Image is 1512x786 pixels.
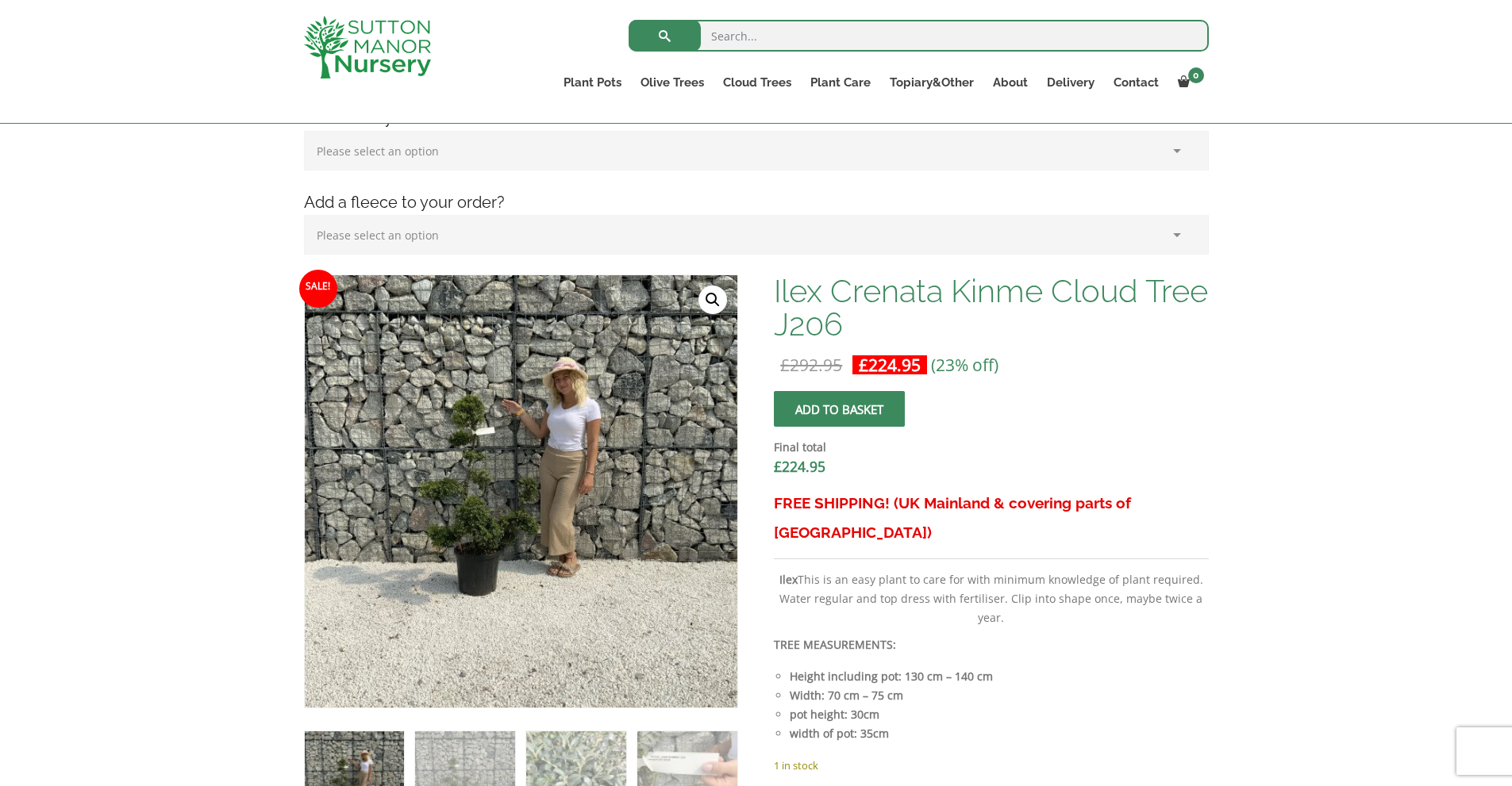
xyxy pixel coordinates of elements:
[859,354,921,376] bdi: 224.95
[780,354,842,376] bdi: 292.95
[880,71,983,94] a: Topiary&Other
[790,707,879,722] strong: pot height: 30cm
[774,457,782,476] span: £
[305,275,737,707] img: Ilex Crenata Kinme Cloud Tree J206 - A9EDCB81 8D1A 48DE 87E3 29E00248BBEE 1 scaled
[774,457,825,476] bdi: 224.95
[292,190,1221,215] h4: Add a fleece to your order?
[801,71,880,94] a: Plant Care
[629,20,1209,52] input: Search...
[304,16,431,79] img: logo
[774,570,1208,627] p: This is an easy plant to care for with minimum knowledge of plant required. Water regular and top...
[714,71,801,94] a: Cloud Trees
[983,71,1037,94] a: About
[859,354,868,376] span: £
[1037,71,1104,94] a: Delivery
[790,726,889,741] strong: width of pot: 35cm
[779,572,798,587] b: Ilex
[931,354,998,376] span: (23% off)
[1188,67,1204,83] span: 0
[1104,71,1168,94] a: Contact
[698,286,727,314] a: View full-screen image gallery
[774,438,1208,457] dt: Final total
[774,756,1208,775] p: 1 in stock
[774,489,1208,547] h3: FREE SHIPPING! (UK Mainland & covering parts of [GEOGRAPHIC_DATA])
[790,688,903,703] strong: Width: 70 cm – 75 cm
[631,71,714,94] a: Olive Trees
[299,270,337,308] span: Sale!
[790,669,993,684] strong: Height including pot: 130 cm – 140 cm
[774,391,905,427] button: Add to basket
[774,274,1208,341] h1: Ilex Crenata Kinme Cloud Tree J206
[780,354,790,376] span: £
[774,637,896,652] strong: TREE MEASUREMENTS:
[554,71,631,94] a: Plant Pots
[1168,71,1209,94] a: 0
